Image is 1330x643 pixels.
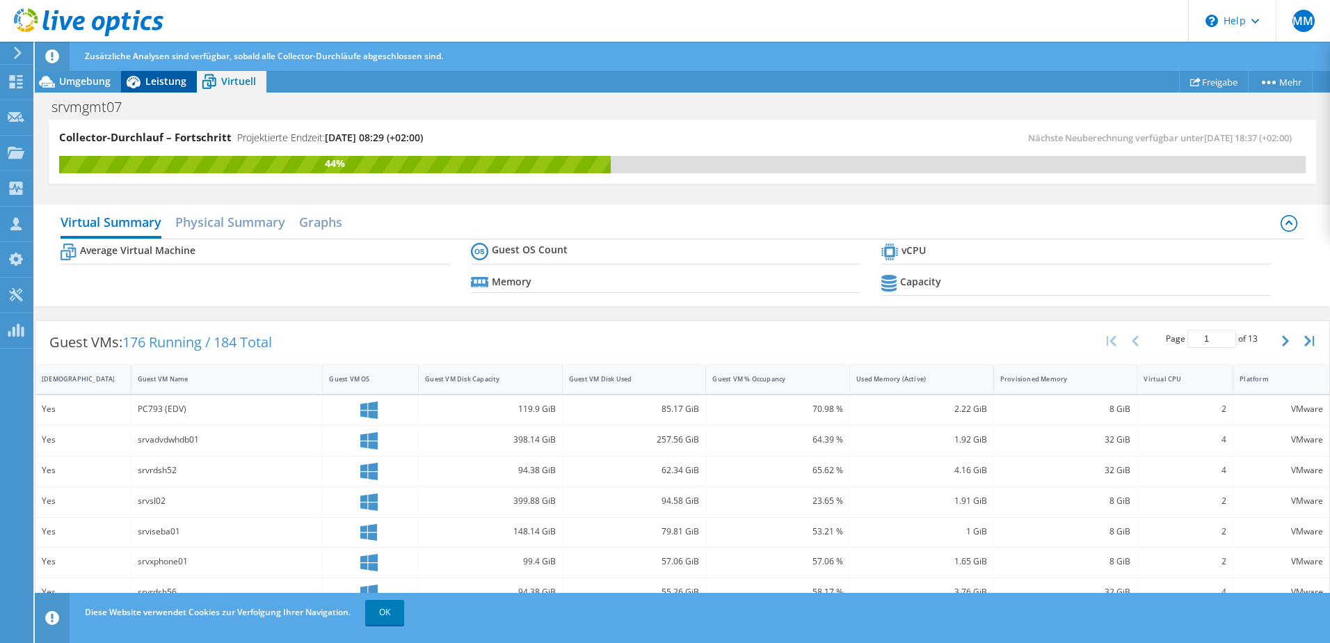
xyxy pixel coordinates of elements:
div: 44% [59,156,611,171]
div: 94.38 GiB [425,585,556,600]
div: 64.39 % [712,432,843,447]
b: Guest OS Count [492,243,568,257]
div: 148.14 GiB [425,524,556,539]
div: VMware [1240,432,1323,447]
div: 8 GiB [1000,524,1131,539]
span: Virtuell [221,74,256,88]
div: 23.65 % [712,493,843,509]
div: srvrdsh56 [138,585,317,600]
div: VMware [1240,402,1323,417]
div: Platform [1240,374,1306,383]
div: 94.58 GiB [569,493,700,509]
span: Umgebung [59,74,111,88]
div: 2 [1144,402,1226,417]
div: 32 GiB [1000,463,1131,478]
div: 398.14 GiB [425,432,556,447]
span: Zusätzliche Analysen sind verfügbar, sobald alle Collector-Durchläufe abgeschlossen sind. [85,50,443,62]
div: Guest VM Name [138,374,300,383]
div: srvadvdwhdb01 [138,432,317,447]
div: 1.92 GiB [856,432,987,447]
div: Virtual CPU [1144,374,1210,383]
h4: Projektierte Endzeit: [237,130,423,145]
div: Yes [42,554,125,569]
div: 8 GiB [1000,493,1131,509]
svg: \n [1205,15,1218,27]
div: 119.9 GiB [425,402,556,417]
div: 65.62 % [712,463,843,478]
div: 8 GiB [1000,554,1131,569]
h2: Physical Summary [175,208,285,236]
div: Guest VM OS [329,374,395,383]
div: Yes [42,585,125,600]
span: MM [1292,10,1315,32]
span: Nächste Neuberechnung verfügbar unter [1028,132,1299,144]
div: 4 [1144,463,1226,478]
div: 32 GiB [1000,585,1131,600]
div: VMware [1240,463,1323,478]
a: OK [365,600,404,625]
div: 4 [1144,585,1226,600]
div: 55.26 GiB [569,585,700,600]
div: srviseba01 [138,524,317,539]
div: 2.22 GiB [856,402,987,417]
div: Guest VM % Occupancy [712,374,826,383]
div: 62.34 GiB [569,463,700,478]
div: 2 [1144,493,1226,509]
div: Guest VM Disk Capacity [425,374,539,383]
div: 1 GiB [856,524,987,539]
div: 4 [1144,432,1226,447]
div: 70.98 % [712,402,843,417]
div: Used Memory (Active) [856,374,970,383]
span: [DATE] 18:37 (+02:00) [1204,132,1292,144]
a: Mehr [1248,71,1313,93]
h2: Virtual Summary [61,208,161,239]
div: Yes [42,402,125,417]
span: Diese Website verwendet Cookies zur Verfolgung Ihrer Navigation. [85,606,351,618]
div: srvxphone01 [138,554,317,569]
div: 58.17 % [712,585,843,600]
span: [DATE] 08:29 (+02:00) [325,131,423,144]
div: [DEMOGRAPHIC_DATA] [42,374,108,383]
b: Memory [492,275,531,289]
div: 53.21 % [712,524,843,539]
b: Capacity [900,275,941,289]
div: VMware [1240,585,1323,600]
div: Yes [42,493,125,509]
a: Freigabe [1179,71,1249,93]
div: 3.76 GiB [856,585,987,600]
div: 1.91 GiB [856,493,987,509]
div: 79.81 GiB [569,524,700,539]
h2: Graphs [299,208,342,236]
div: 399.88 GiB [425,493,556,509]
div: Provisioned Memory [1000,374,1114,383]
div: 57.06 % [712,554,843,569]
span: Leistung [145,74,186,88]
h1: srvmgmt07 [45,100,143,115]
div: 99.4 GiB [425,554,556,569]
div: Yes [42,524,125,539]
div: PC793 (EDV) [138,402,317,417]
span: 13 [1248,333,1258,344]
b: Average Virtual Machine [80,244,195,257]
div: srvrdsh52 [138,463,317,478]
div: 8 GiB [1000,402,1131,417]
span: Page of [1166,330,1258,348]
div: Guest VM Disk Used [569,374,683,383]
div: Yes [42,463,125,478]
span: 176 Running / 184 Total [122,333,272,351]
div: VMware [1240,524,1323,539]
div: 32 GiB [1000,432,1131,447]
div: VMware [1240,554,1323,569]
b: vCPU [902,244,926,257]
div: Guest VMs: [35,321,286,364]
div: 4.16 GiB [856,463,987,478]
div: 257.56 GiB [569,432,700,447]
div: Yes [42,432,125,447]
div: VMware [1240,493,1323,509]
div: 2 [1144,524,1226,539]
div: 94.38 GiB [425,463,556,478]
div: srvsl02 [138,493,317,509]
input: jump to page [1187,330,1236,348]
div: 57.06 GiB [569,554,700,569]
div: 2 [1144,554,1226,569]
